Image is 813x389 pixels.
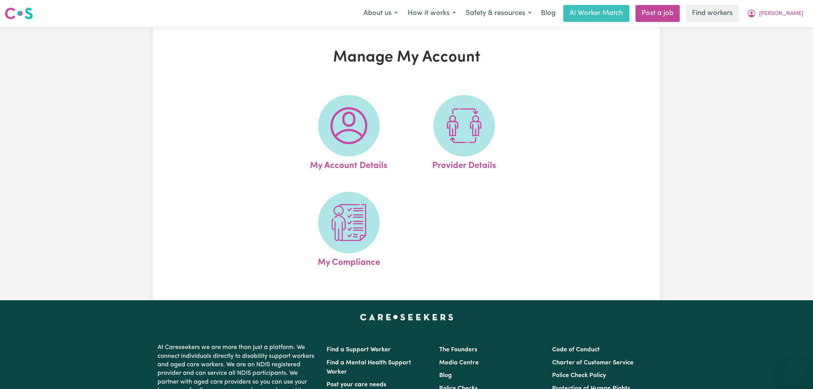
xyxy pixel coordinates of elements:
[536,5,560,22] a: Blog
[461,5,536,22] button: Safety & resources
[563,5,629,22] a: AI Worker Match
[432,156,496,173] span: Provider Details
[403,5,461,22] button: How it works
[742,5,808,22] button: My Account
[782,358,807,383] iframe: Button to launch messaging window
[439,360,479,366] a: Media Centre
[358,5,403,22] button: About us
[409,95,519,173] a: Provider Details
[327,347,391,353] a: Find a Support Worker
[310,156,387,173] span: My Account Details
[439,347,477,353] a: The Founders
[686,5,739,22] a: Find workers
[5,5,33,22] a: Careseekers logo
[635,5,680,22] a: Post a job
[327,360,411,375] a: Find a Mental Health Support Worker
[294,95,404,173] a: My Account Details
[294,192,404,269] a: My Compliance
[552,360,634,366] a: Charter of Customer Service
[5,7,33,20] img: Careseekers logo
[360,314,453,320] a: Careseekers home page
[759,10,803,18] span: [PERSON_NAME]
[242,48,571,67] h1: Manage My Account
[318,253,380,269] span: My Compliance
[552,347,600,353] a: Code of Conduct
[327,382,386,388] a: Post your care needs
[552,372,606,379] a: Police Check Policy
[439,372,452,379] a: Blog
